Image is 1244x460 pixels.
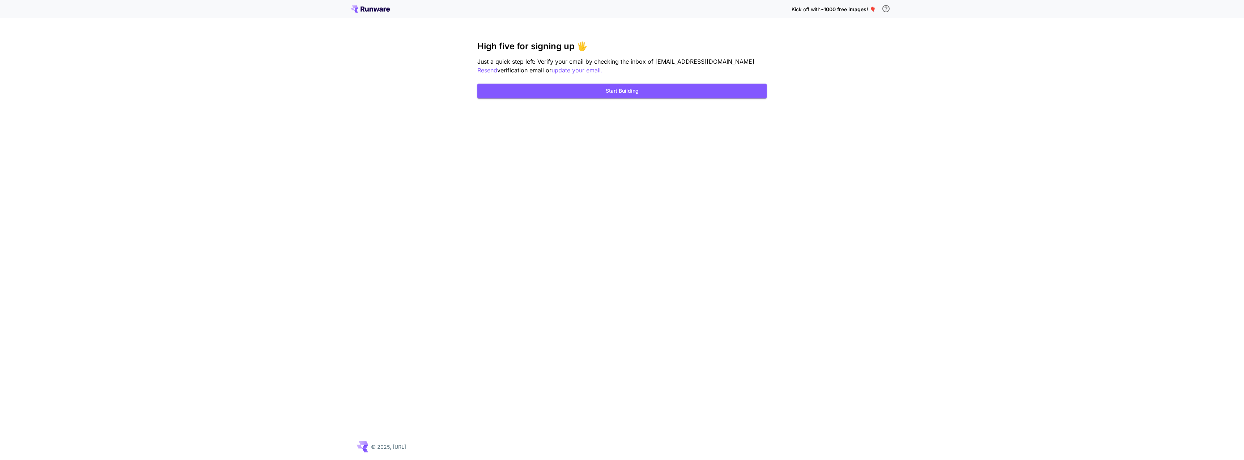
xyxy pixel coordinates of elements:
button: update your email. [551,66,602,75]
button: Resend [477,66,497,75]
span: ~1000 free images! 🎈 [821,6,876,12]
span: verification email or [497,67,551,74]
button: Start Building [477,84,767,98]
span: Kick off with [792,6,821,12]
button: In order to qualify for free credit, you need to sign up with a business email address and click ... [879,1,893,16]
h3: High five for signing up 🖐️ [477,41,767,51]
span: Just a quick step left: Verify your email by checking the inbox of [EMAIL_ADDRESS][DOMAIN_NAME] [477,58,754,65]
p: © 2025, [URL] [371,443,406,451]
